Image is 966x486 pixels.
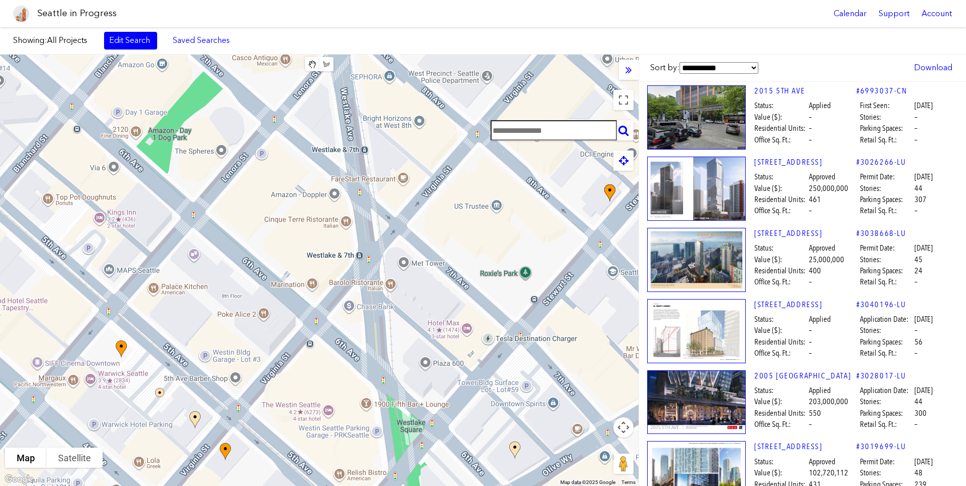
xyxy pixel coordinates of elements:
span: 44 [914,396,923,407]
span: – [809,419,812,430]
span: Approved [809,456,835,467]
span: 25,000,000 [809,254,844,265]
span: 400 [809,265,821,276]
span: Stories: [860,325,913,336]
img: favicon-96x96.png [13,6,29,22]
span: – [809,123,812,134]
span: Office Sq. Ft.: [754,205,807,216]
span: Status: [754,314,807,325]
span: Office Sq. Ft.: [754,134,807,145]
a: [STREET_ADDRESS] [754,228,856,239]
span: – [914,325,917,336]
a: Edit Search [104,32,157,49]
span: – [809,205,812,216]
span: – [914,112,917,123]
span: Residential Units: [754,265,807,276]
span: – [809,112,812,123]
span: Office Sq. Ft.: [754,419,807,430]
span: [DATE] [914,100,933,111]
span: 102,720,112 [809,467,848,478]
span: Status: [754,242,807,254]
span: Parking Spaces: [860,265,913,276]
span: Permit Date: [860,456,913,467]
span: Retail Sq. Ft.: [860,348,913,359]
span: Retail Sq. Ft.: [860,419,913,430]
a: Download [909,59,957,76]
a: 2005 [GEOGRAPHIC_DATA] [754,370,856,381]
span: Residential Units: [754,336,807,348]
span: Approved [809,171,835,182]
span: 461 [809,194,821,205]
span: 56 [914,336,923,348]
span: Residential Units: [754,194,807,205]
span: [DATE] [914,385,933,396]
button: Show street map [5,448,46,468]
img: 67.jpg [647,299,746,363]
span: Office Sq. Ft.: [754,348,807,359]
label: Sort by: [650,62,758,74]
a: [STREET_ADDRESS] [754,299,856,310]
span: Map data ©2025 Google [560,479,615,485]
span: Value ($): [754,183,807,194]
span: Application Date: [860,314,913,325]
span: Application Date: [860,385,913,396]
span: 203,000,000 [809,396,848,407]
a: Saved Searches [167,32,235,49]
span: Value ($): [754,325,807,336]
span: Value ($): [754,467,807,478]
span: – [914,123,917,134]
span: 45 [914,254,923,265]
a: Open this area in Google Maps (opens a new window) [3,473,36,486]
span: Office Sq. Ft.: [754,276,807,287]
button: Draw a shape [319,57,333,71]
h1: Seattle in Progress [37,7,117,20]
span: – [914,276,917,287]
span: Status: [754,100,807,111]
img: Google [3,473,36,486]
img: 2015_5TH_AVE_SEATTLE.jpg [647,85,746,150]
a: 2015 5TH AVE [754,85,856,96]
span: [DATE] [914,242,933,254]
button: Drag Pegman onto the map to open Street View [613,454,634,474]
span: Value ($): [754,396,807,407]
img: 1.jpg [647,228,746,292]
span: 300 [914,408,927,419]
span: Parking Spaces: [860,194,913,205]
span: Residential Units: [754,408,807,419]
span: Permit Date: [860,242,913,254]
span: 24 [914,265,923,276]
span: Permit Date: [860,171,913,182]
img: 1.jpg [647,370,746,434]
span: Parking Spaces: [860,336,913,348]
span: Status: [754,456,807,467]
span: Retail Sq. Ft.: [860,134,913,145]
a: #3040196-LU [856,299,906,310]
span: – [809,348,812,359]
img: 24.jpg [647,157,746,221]
span: [DATE] [914,314,933,325]
button: Toggle fullscreen view [613,90,634,110]
span: 307 [914,194,927,205]
span: 550 [809,408,821,419]
span: Status: [754,171,807,182]
span: Applied [809,100,831,111]
button: Show satellite imagery [46,448,103,468]
span: – [809,325,812,336]
span: Stories: [860,183,913,194]
a: Terms [621,479,636,485]
span: – [809,336,812,348]
span: 250,000,000 [809,183,848,194]
a: #3028017-LU [856,370,906,381]
label: Showing: [13,35,94,46]
span: First Seen: [860,100,913,111]
span: Applied [809,314,831,325]
button: Map camera controls [613,417,634,438]
a: [STREET_ADDRESS] [754,157,856,168]
a: #6993037-CN [856,85,907,96]
span: Value ($): [754,112,807,123]
span: Status: [754,385,807,396]
select: Sort by: [680,62,758,74]
span: [DATE] [914,171,933,182]
span: – [914,205,917,216]
span: – [809,276,812,287]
